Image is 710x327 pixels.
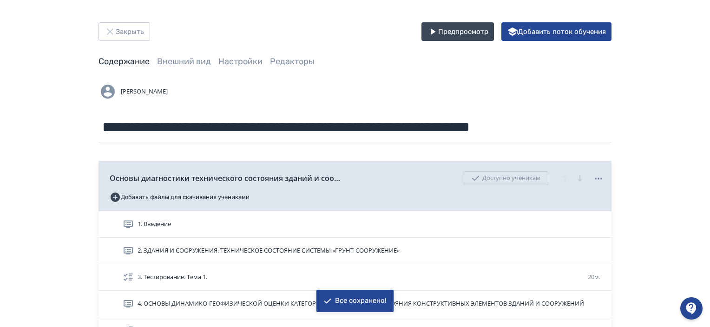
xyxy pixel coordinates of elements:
[121,87,168,96] span: [PERSON_NAME]
[335,296,387,306] div: Все сохранено!
[588,273,600,281] span: 20м.
[110,173,342,184] span: Основы диагностики технического состояния зданий и сооружений c применением мобильного динамико-г...
[99,264,611,291] div: 3. Тестирование. Тема 1.20м.
[464,171,548,185] div: Доступно ученикам
[110,190,250,205] button: Добавить файлы для скачивания учениками
[501,22,611,41] button: Добавить поток обучения
[99,56,150,67] a: Содержание
[157,56,211,67] a: Внешний вид
[270,56,315,67] a: Редакторы
[99,211,611,238] div: 1. Введение
[138,220,171,229] span: 1. Введение
[99,238,611,264] div: 2. ЗДАНИЯ И СООРУЖЕНИЯ. ТЕХНИЧЕСКОЕ СОСТОЯНИЕ СИСТЕМЫ «ГРУНТ-СООРУЖЕНИЕ»
[99,291,611,317] div: 4. ОСНОВЫ ДИНАМИКО-ГЕОФИЗИЧЕСКОЙ ОЦЕНКИ КАТЕГОРИИ ТЕХНИЧЕСКОГО СОСТОЯНИЯ КОНСТРУКТИВНЫХ ЭЛЕМЕНТОВ...
[138,273,207,282] span: 3. Тестирование. Тема 1.
[218,56,263,67] a: Настройки
[138,299,584,308] span: 4. ОСНОВЫ ДИНАМИКО-ГЕОФИЗИЧЕСКОЙ ОЦЕНКИ КАТЕГОРИИ ТЕХНИЧЕСКОГО СОСТОЯНИЯ КОНСТРУКТИВНЫХ ЭЛЕМЕНТОВ...
[138,246,400,255] span: 2. ЗДАНИЯ И СООРУЖЕНИЯ. ТЕХНИЧЕСКОЕ СОСТОЯНИЕ СИСТЕМЫ «ГРУНТ-СООРУЖЕНИЕ»
[99,22,150,41] button: Закрыть
[421,22,494,41] button: Предпросмотр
